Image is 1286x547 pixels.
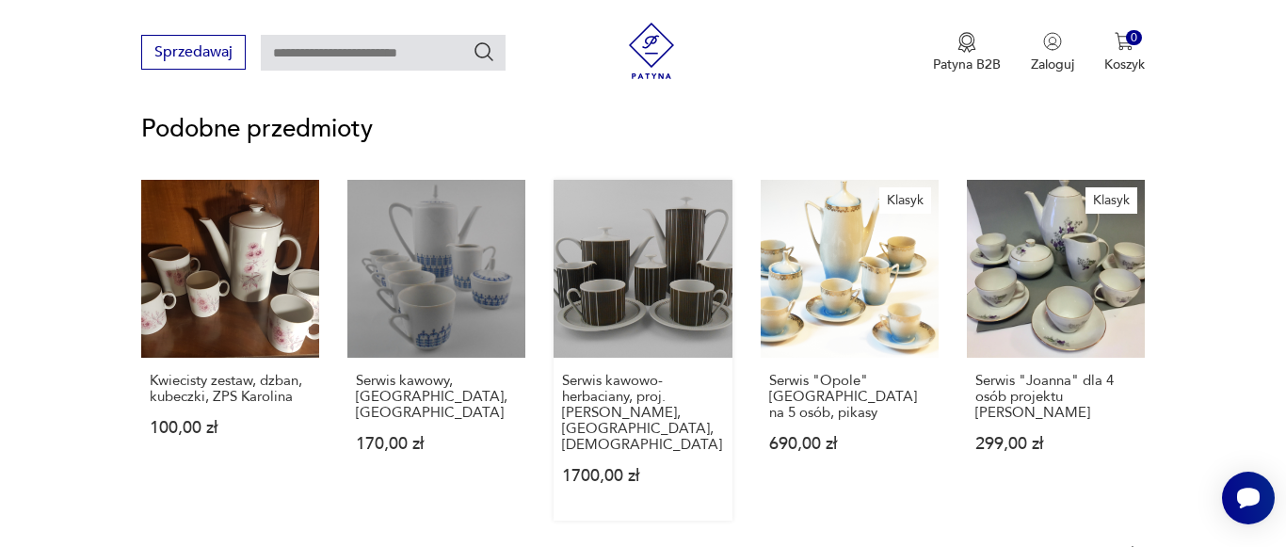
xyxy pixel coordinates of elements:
[150,373,311,405] p: Kwiecisty zestaw, dzban, kubeczki, ZPS Karolina
[933,56,1001,73] p: Patyna B2B
[933,32,1001,73] a: Ikona medaluPatyna B2B
[1031,56,1074,73] p: Zaloguj
[1222,472,1275,524] iframe: Smartsupp widget button
[562,373,723,453] p: Serwis kawowo-herbaciany, proj. [PERSON_NAME], [GEOGRAPHIC_DATA], [DEMOGRAPHIC_DATA]
[1043,32,1062,51] img: Ikonka użytkownika
[975,436,1136,452] p: 299,00 zł
[769,436,930,452] p: 690,00 zł
[975,373,1136,421] p: Serwis "Joanna" dla 4 osób projektu [PERSON_NAME]
[141,180,319,521] a: Kwiecisty zestaw, dzban, kubeczki, ZPS KarolinaKwiecisty zestaw, dzban, kubeczki, ZPS Karolina100...
[141,47,246,60] a: Sprzedawaj
[562,468,723,484] p: 1700,00 zł
[1104,32,1145,73] button: 0Koszyk
[769,373,930,421] p: Serwis "Opole" [GEOGRAPHIC_DATA] na 5 osób, pikasy
[141,35,246,70] button: Sprzedawaj
[141,118,1145,140] p: Podobne przedmioty
[356,436,517,452] p: 170,00 zł
[933,32,1001,73] button: Patyna B2B
[1031,32,1074,73] button: Zaloguj
[1126,30,1142,46] div: 0
[150,420,311,436] p: 100,00 zł
[623,23,680,79] img: Patyna - sklep z meblami i dekoracjami vintage
[1104,56,1145,73] p: Koszyk
[957,32,976,53] img: Ikona medalu
[473,40,495,63] button: Szukaj
[761,180,939,521] a: KlasykSerwis "Opole" Tułowice na 5 osób, pikasySerwis "Opole" [GEOGRAPHIC_DATA] na 5 osób, pikasy...
[1115,32,1133,51] img: Ikona koszyka
[554,180,731,521] a: Serwis kawowo-herbaciany, proj. prof. Heinrich Löffelhardt, Arzberg, NiemcySerwis kawowo-herbacia...
[967,180,1145,521] a: KlasykSerwis "Joanna" dla 4 osób projektu Wincentego PotackiegoSerwis "Joanna" dla 4 osób projekt...
[356,373,517,421] p: Serwis kawowy, [GEOGRAPHIC_DATA], [GEOGRAPHIC_DATA]
[347,180,525,521] a: Serwis kawowy, Kahla, NiemcySerwis kawowy, [GEOGRAPHIC_DATA], [GEOGRAPHIC_DATA]170,00 zł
